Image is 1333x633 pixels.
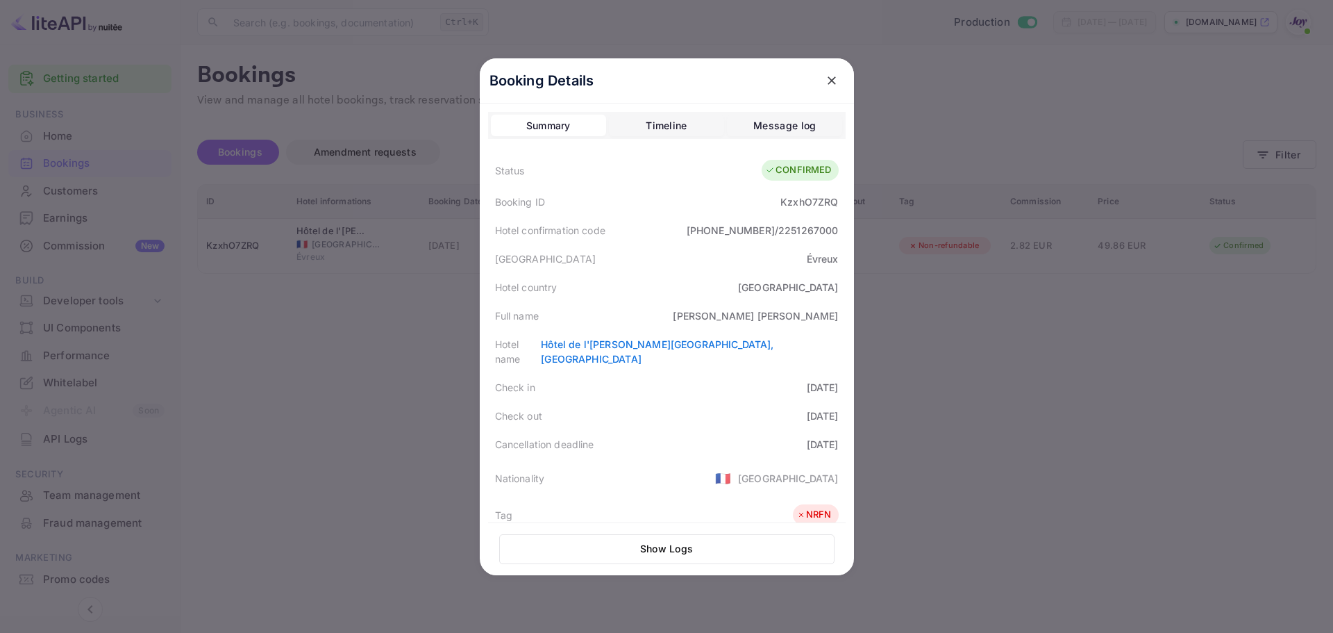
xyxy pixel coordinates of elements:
[491,115,606,137] button: Summary
[780,195,838,209] div: KzxhO7ZRQ
[495,309,539,323] div: Full name
[495,508,512,523] div: Tag
[495,437,594,452] div: Cancellation deadline
[796,508,832,522] div: NRFN
[738,280,839,295] div: [GEOGRAPHIC_DATA]
[819,68,844,93] button: close
[807,380,839,395] div: [DATE]
[673,309,838,323] div: [PERSON_NAME] [PERSON_NAME]
[495,252,596,266] div: [GEOGRAPHIC_DATA]
[807,437,839,452] div: [DATE]
[499,534,835,564] button: Show Logs
[495,380,535,395] div: Check in
[526,117,571,134] div: Summary
[687,223,839,238] div: [PHONE_NUMBER]/2251267000
[489,70,594,91] p: Booking Details
[495,471,545,486] div: Nationality
[495,195,546,209] div: Booking ID
[495,163,525,178] div: Status
[807,409,839,423] div: [DATE]
[753,117,816,134] div: Message log
[738,471,839,486] div: [GEOGRAPHIC_DATA]
[541,338,773,365] a: Hôtel de l'[PERSON_NAME][GEOGRAPHIC_DATA], [GEOGRAPHIC_DATA]
[495,280,557,295] div: Hotel country
[495,223,605,238] div: Hotel confirmation code
[495,337,542,366] div: Hotel name
[765,163,831,177] div: CONFIRMED
[727,115,842,137] button: Message log
[495,409,542,423] div: Check out
[715,466,731,491] span: United States
[609,115,724,137] button: Timeline
[646,117,687,134] div: Timeline
[807,252,839,266] div: Évreux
